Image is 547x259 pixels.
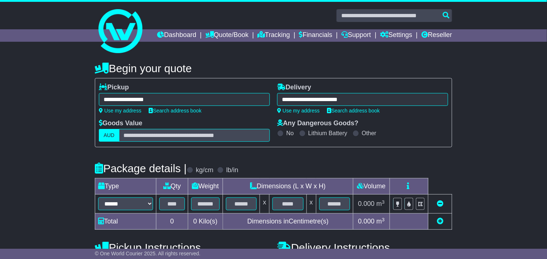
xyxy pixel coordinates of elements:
[188,214,223,230] td: Kilo(s)
[421,29,452,42] a: Reseller
[95,62,452,74] h4: Begin your quote
[188,178,223,195] td: Weight
[156,214,188,230] td: 0
[277,119,358,127] label: Any Dangerous Goods?
[223,178,353,195] td: Dimensions (L x W x H)
[341,29,371,42] a: Support
[95,214,156,230] td: Total
[205,29,249,42] a: Quote/Book
[358,218,375,225] span: 0.000
[157,29,196,42] a: Dashboard
[226,166,238,174] label: lb/in
[95,251,201,256] span: © One World Courier 2025. All rights reserved.
[286,130,294,137] label: No
[156,178,188,195] td: Qty
[327,108,380,114] a: Search address book
[382,217,385,222] sup: 3
[382,199,385,205] sup: 3
[196,166,213,174] label: kg/cm
[95,162,187,174] h4: Package details |
[376,200,385,207] span: m
[99,84,129,92] label: Pickup
[358,200,375,207] span: 0.000
[437,200,443,207] a: Remove this item
[353,178,390,195] td: Volume
[306,195,316,214] td: x
[260,195,269,214] td: x
[376,218,385,225] span: m
[95,241,270,254] h4: Pickup Instructions
[258,29,290,42] a: Tracking
[223,214,353,230] td: Dimensions in Centimetre(s)
[95,178,156,195] td: Type
[362,130,376,137] label: Other
[193,218,197,225] span: 0
[99,129,119,142] label: AUD
[299,29,332,42] a: Financials
[437,218,443,225] a: Add new item
[308,130,347,137] label: Lithium Battery
[99,119,142,127] label: Goods Value
[277,84,311,92] label: Delivery
[99,108,141,114] a: Use my address
[277,241,452,254] h4: Delivery Instructions
[380,29,412,42] a: Settings
[149,108,201,114] a: Search address book
[277,108,320,114] a: Use my address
